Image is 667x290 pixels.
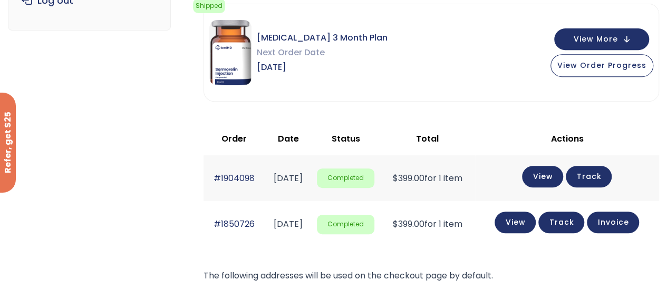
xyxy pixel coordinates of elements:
[380,201,475,247] td: for 1 item
[566,166,612,187] a: Track
[587,212,639,233] a: Invoice
[393,172,398,184] span: $
[538,212,584,233] a: Track
[393,172,424,184] span: 399.00
[332,133,360,145] span: Status
[274,218,303,230] time: [DATE]
[257,60,388,75] span: [DATE]
[317,215,374,234] span: Completed
[214,218,255,230] a: #1850726
[393,218,398,230] span: $
[416,133,439,145] span: Total
[574,36,618,43] span: View More
[317,168,374,188] span: Completed
[277,133,298,145] span: Date
[380,155,475,201] td: for 1 item
[257,45,388,60] span: Next Order Date
[393,218,424,230] span: 399.00
[495,212,536,233] a: View
[554,28,649,50] button: View More
[214,172,255,184] a: #1904098
[274,172,303,184] time: [DATE]
[550,54,653,77] button: View Order Progress
[221,133,247,145] span: Order
[257,31,388,45] span: [MEDICAL_DATA] 3 Month Plan
[209,20,252,85] img: Sermorelin 3 Month Plan
[204,268,659,283] p: The following addresses will be used on the checkout page by default.
[522,166,563,187] a: View
[557,60,646,71] span: View Order Progress
[550,133,583,145] span: Actions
